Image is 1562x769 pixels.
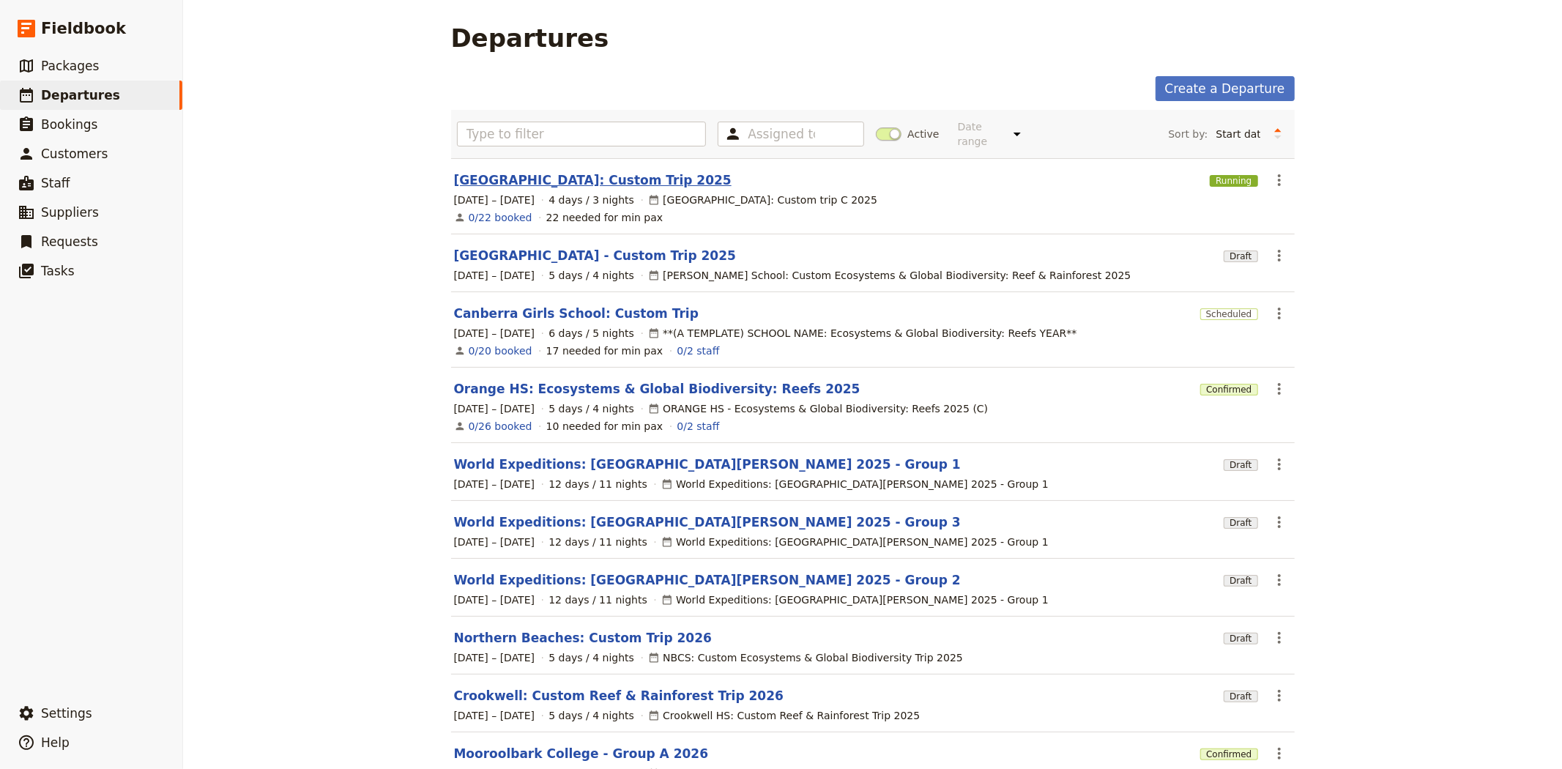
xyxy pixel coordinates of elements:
[454,193,535,207] span: [DATE] – [DATE]
[454,326,535,341] span: [DATE] – [DATE]
[469,210,532,225] a: View the bookings for this departure
[1210,123,1267,145] select: Sort by:
[454,687,784,705] a: Crookwell: Custom Reef & Rainforest Trip 2026
[454,477,535,491] span: [DATE] – [DATE]
[454,305,699,322] a: Canberra Girls School: Custom Trip
[41,59,99,73] span: Packages
[1267,123,1289,145] button: Change sort direction
[1267,683,1292,708] button: Actions
[1224,517,1257,529] span: Draft
[648,268,1131,283] div: [PERSON_NAME] School: Custom Ecosystems & Global Biodiversity: Reef & Rainforest 2025
[454,535,535,549] span: [DATE] – [DATE]
[661,592,1049,607] div: World Expeditions: [GEOGRAPHIC_DATA][PERSON_NAME] 2025 - Group 1
[1224,691,1257,702] span: Draft
[1267,510,1292,535] button: Actions
[454,456,961,473] a: World Expeditions: [GEOGRAPHIC_DATA][PERSON_NAME] 2025 - Group 1
[1267,376,1292,401] button: Actions
[677,343,719,358] a: 0/2 staff
[454,708,535,723] span: [DATE] – [DATE]
[648,401,988,416] div: ORANGE HS - Ecosystems & Global Biodiversity: Reefs 2025 (C)
[469,419,532,434] a: View the bookings for this departure
[1267,568,1292,592] button: Actions
[548,650,634,665] span: 5 days / 4 nights
[748,125,815,143] input: Assigned to
[454,513,961,531] a: World Expeditions: [GEOGRAPHIC_DATA][PERSON_NAME] 2025 - Group 3
[451,23,609,53] h1: Departures
[1200,308,1258,320] span: Scheduled
[548,268,634,283] span: 5 days / 4 nights
[546,419,663,434] div: 10 needed for min pax
[1168,127,1208,141] span: Sort by:
[1224,459,1257,471] span: Draft
[548,708,634,723] span: 5 days / 4 nights
[454,629,712,647] a: Northern Beaches: Custom Trip 2026
[661,535,1049,549] div: World Expeditions: [GEOGRAPHIC_DATA][PERSON_NAME] 2025 - Group 1
[1224,250,1257,262] span: Draft
[648,708,920,723] div: Crookwell HS: Custom Reef & Rainforest Trip 2025
[41,18,126,40] span: Fieldbook
[454,171,732,189] a: [GEOGRAPHIC_DATA]: Custom Trip 2025
[41,88,120,103] span: Departures
[1267,168,1292,193] button: Actions
[1200,748,1257,760] span: Confirmed
[1267,741,1292,766] button: Actions
[454,268,535,283] span: [DATE] – [DATE]
[41,117,97,132] span: Bookings
[1267,301,1292,326] button: Actions
[1267,243,1292,268] button: Actions
[907,127,939,141] span: Active
[41,176,70,190] span: Staff
[41,234,98,249] span: Requests
[454,592,535,607] span: [DATE] – [DATE]
[454,745,709,762] a: Mooroolbark College - Group A 2026
[548,535,647,549] span: 12 days / 11 nights
[677,419,719,434] a: 0/2 staff
[41,264,75,278] span: Tasks
[41,706,92,721] span: Settings
[546,343,663,358] div: 17 needed for min pax
[454,571,961,589] a: World Expeditions: [GEOGRAPHIC_DATA][PERSON_NAME] 2025 - Group 2
[1267,625,1292,650] button: Actions
[1210,175,1257,187] span: Running
[457,122,707,146] input: Type to filter
[548,401,634,416] span: 5 days / 4 nights
[648,193,877,207] div: [GEOGRAPHIC_DATA]: Custom trip C 2025
[548,193,634,207] span: 4 days / 3 nights
[1267,452,1292,477] button: Actions
[661,477,1049,491] div: World Expeditions: [GEOGRAPHIC_DATA][PERSON_NAME] 2025 - Group 1
[454,247,737,264] a: [GEOGRAPHIC_DATA] - Custom Trip 2025
[41,735,70,750] span: Help
[454,380,860,398] a: Orange HS: Ecosystems & Global Biodiversity: Reefs 2025
[546,210,663,225] div: 22 needed for min pax
[1156,76,1295,101] a: Create a Departure
[1200,384,1257,395] span: Confirmed
[548,592,647,607] span: 12 days / 11 nights
[469,343,532,358] a: View the bookings for this departure
[41,146,108,161] span: Customers
[41,205,99,220] span: Suppliers
[648,650,963,665] div: NBCS: Custom Ecosystems & Global Biodiversity Trip 2025
[648,326,1076,341] div: **(A TEMPLATE) SCHOOL NAME: Ecosystems & Global Biodiversity: Reefs YEAR**
[454,401,535,416] span: [DATE] – [DATE]
[548,477,647,491] span: 12 days / 11 nights
[548,326,634,341] span: 6 days / 5 nights
[1224,633,1257,644] span: Draft
[454,650,535,665] span: [DATE] – [DATE]
[1224,575,1257,587] span: Draft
